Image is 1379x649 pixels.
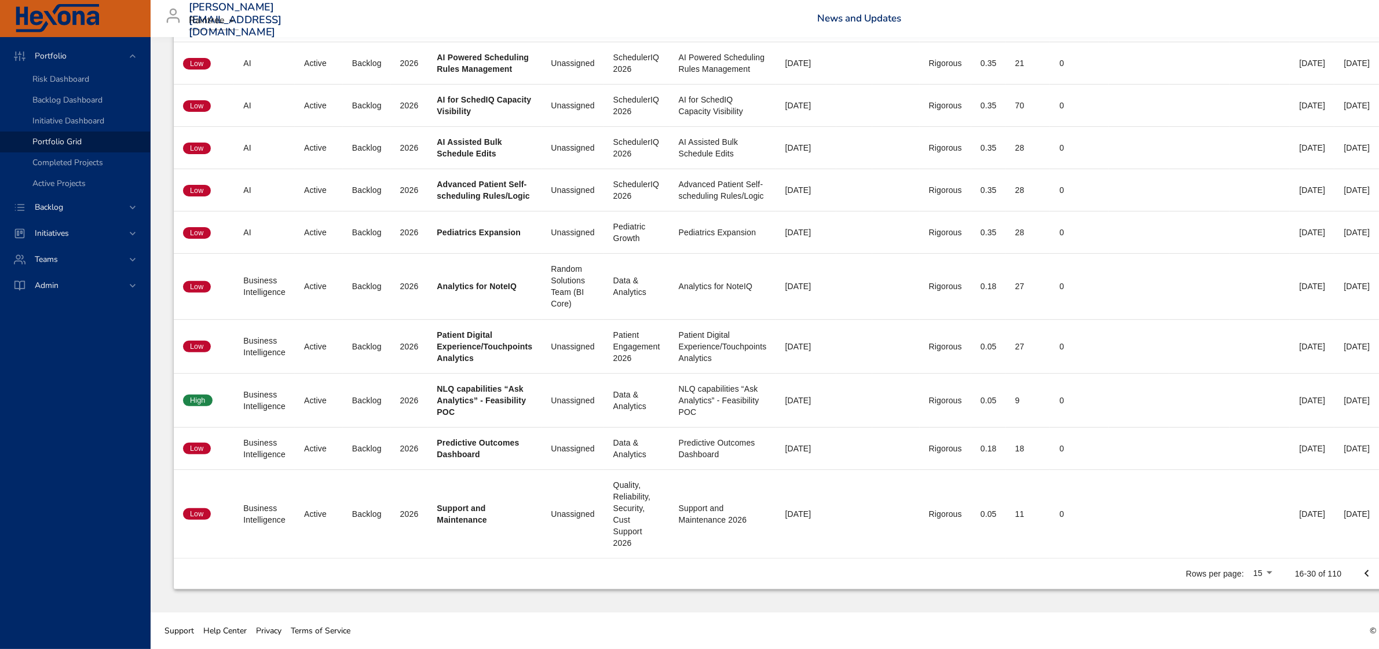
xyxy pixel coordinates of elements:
div: 0 [1059,341,1099,352]
div: 0 [1059,142,1099,154]
b: Predictive Outcomes Dashboard [437,438,519,459]
div: [DATE] [1299,57,1325,69]
div: 0 [1059,443,1099,454]
div: Active [304,100,334,111]
div: [DATE] [1344,280,1370,292]
div: 2026 [400,395,419,406]
div: 0.05 [981,341,997,352]
span: High [183,395,213,406]
div: [DATE] [1344,184,1370,196]
span: Admin [25,280,68,291]
div: 28 [1015,142,1041,154]
div: AI [243,100,286,111]
div: 2026 [400,443,419,454]
div: [DATE] [1299,280,1325,292]
div: NLQ capabilities “Ask Analytics” - Feasibility POC [679,383,767,418]
div: Active [304,227,334,238]
span: Teams [25,254,67,265]
div: 2026 [400,280,419,292]
div: Pediatric Growth [613,221,660,244]
div: Active [304,508,334,520]
span: Low [183,509,211,519]
div: SchedulerIQ 2026 [613,94,660,117]
div: AI Powered Scheduling Rules Management [679,52,767,75]
span: Initiative Dashboard [32,115,104,126]
div: Rigorous [929,508,962,520]
div: 0.35 [981,184,997,196]
span: Low [183,282,211,292]
div: 27 [1015,341,1041,352]
div: 0 [1059,280,1099,292]
div: Rigorous [929,142,962,154]
div: Unassigned [551,100,594,111]
div: Data & Analytics [613,275,660,298]
div: 0.18 [981,280,997,292]
h3: [PERSON_NAME][EMAIL_ADDRESS][DOMAIN_NAME] [189,1,282,39]
div: Unassigned [551,443,594,454]
div: 15 [1249,565,1276,582]
div: 70 [1015,100,1041,111]
a: Privacy [251,618,286,644]
div: [DATE] [785,57,827,69]
div: 0 [1059,227,1099,238]
div: Backlog [352,100,382,111]
div: [DATE] [1344,395,1370,406]
div: Rigorous [929,280,962,292]
a: Support [160,618,199,644]
div: Patient Digital Experience/Touchpoints Analytics [679,329,767,364]
div: Data & Analytics [613,437,660,460]
div: 0.18 [981,443,997,454]
img: Hexona [14,4,101,33]
div: SchedulerIQ 2026 [613,52,660,75]
span: Risk Dashboard [32,74,89,85]
div: Random Solutions Team (BI Core) [551,263,594,309]
div: [DATE] [785,227,827,238]
div: AI [243,57,286,69]
b: NLQ capabilities “Ask Analytics” - Feasibility POC [437,384,526,417]
div: Active [304,443,334,454]
a: Help Center [199,618,251,644]
div: [DATE] [1299,395,1325,406]
div: Rigorous [929,100,962,111]
div: Advanced Patient Self-scheduling Rules/Logic [679,178,767,202]
div: Rigorous [929,57,962,69]
div: [DATE] [1299,142,1325,154]
div: [DATE] [1344,227,1370,238]
div: 0.05 [981,508,997,520]
div: [DATE] [1299,443,1325,454]
div: Active [304,395,334,406]
div: [DATE] [1299,184,1325,196]
div: 18 [1015,443,1041,454]
div: [DATE] [785,100,827,111]
div: [DATE] [1299,341,1325,352]
div: Business Intelligence [243,275,286,298]
div: AI Assisted Bulk Schedule Edits [679,136,767,159]
div: Unassigned [551,227,594,238]
div: Active [304,184,334,196]
div: 2026 [400,100,419,111]
div: Rigorous [929,227,962,238]
b: Pediatrics Expansion [437,228,521,237]
div: Business Intelligence [243,437,286,460]
div: 2026 [400,341,419,352]
div: Raintree [189,12,239,30]
span: Initiatives [25,228,78,239]
div: Patient Engagement 2026 [613,329,660,364]
span: Completed Projects [32,157,103,168]
div: Analytics for NoteIQ [679,280,767,292]
div: [DATE] [1344,100,1370,111]
div: Business Intelligence [243,502,286,526]
div: Business Intelligence [243,389,286,412]
div: Rigorous [929,184,962,196]
div: [DATE] [1344,443,1370,454]
span: Terms of Service [291,625,350,636]
div: 2026 [400,57,419,69]
span: Support [164,625,194,636]
div: [DATE] [785,184,827,196]
div: 11 [1015,508,1041,520]
div: 28 [1015,227,1041,238]
div: 0.05 [981,395,997,406]
div: Rigorous [929,443,962,454]
div: [DATE] [785,443,827,454]
span: Help Center [203,625,247,636]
